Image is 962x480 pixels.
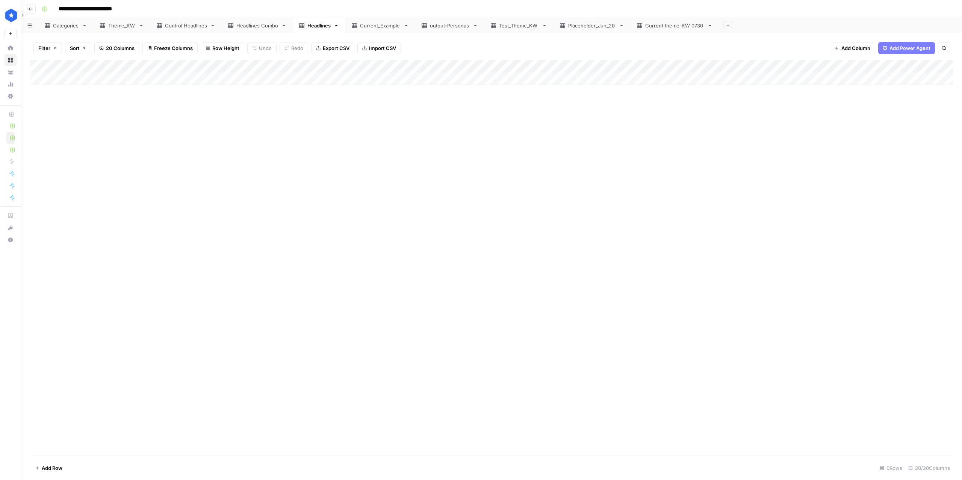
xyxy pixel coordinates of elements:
[293,18,345,33] a: Headlines
[5,210,17,222] a: AirOps Academy
[108,22,136,29] div: Theme_KW
[291,44,303,52] span: Redo
[5,66,17,78] a: Your Data
[94,42,139,54] button: 20 Columns
[5,234,17,246] button: Help + Support
[247,42,277,54] button: Undo
[357,42,401,54] button: Import CSV
[259,44,272,52] span: Undo
[345,18,415,33] a: Current_Example
[307,22,331,29] div: Headlines
[905,462,953,474] div: 20/20 Columns
[568,22,616,29] div: Placeholder_Jun_20
[165,22,207,29] div: Control Headlines
[5,78,17,90] a: Usage
[106,44,135,52] span: 20 Columns
[94,18,150,33] a: Theme_KW
[5,222,17,234] button: What's new?
[53,22,79,29] div: Categories
[42,464,62,472] span: Add Row
[415,18,484,33] a: output-Personas
[5,9,18,22] img: ConsumerAffairs Logo
[201,42,244,54] button: Row Height
[30,462,67,474] button: Add Row
[645,22,704,29] div: Current theme-KW 0730
[878,42,935,54] button: Add Power Agent
[830,42,875,54] button: Add Column
[236,22,278,29] div: Headlines Combo
[38,18,94,33] a: Categories
[65,42,91,54] button: Sort
[631,18,719,33] a: Current theme-KW 0730
[430,22,470,29] div: output-Personas
[323,44,349,52] span: Export CSV
[5,54,17,66] a: Browse
[369,44,396,52] span: Import CSV
[150,18,222,33] a: Control Headlines
[5,6,17,25] button: Workspace: ConsumerAffairs
[5,42,17,54] a: Home
[499,22,539,29] div: Test_Theme_KW
[154,44,193,52] span: Freeze Columns
[360,22,401,29] div: Current_Example
[142,42,198,54] button: Freeze Columns
[5,90,17,102] a: Settings
[33,42,62,54] button: Filter
[877,462,905,474] div: 0 Rows
[212,44,239,52] span: Row Height
[280,42,308,54] button: Redo
[841,44,870,52] span: Add Column
[484,18,554,33] a: Test_Theme_KW
[889,44,930,52] span: Add Power Agent
[38,44,50,52] span: Filter
[311,42,354,54] button: Export CSV
[554,18,631,33] a: Placeholder_Jun_20
[70,44,80,52] span: Sort
[5,222,16,233] div: What's new?
[222,18,293,33] a: Headlines Combo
